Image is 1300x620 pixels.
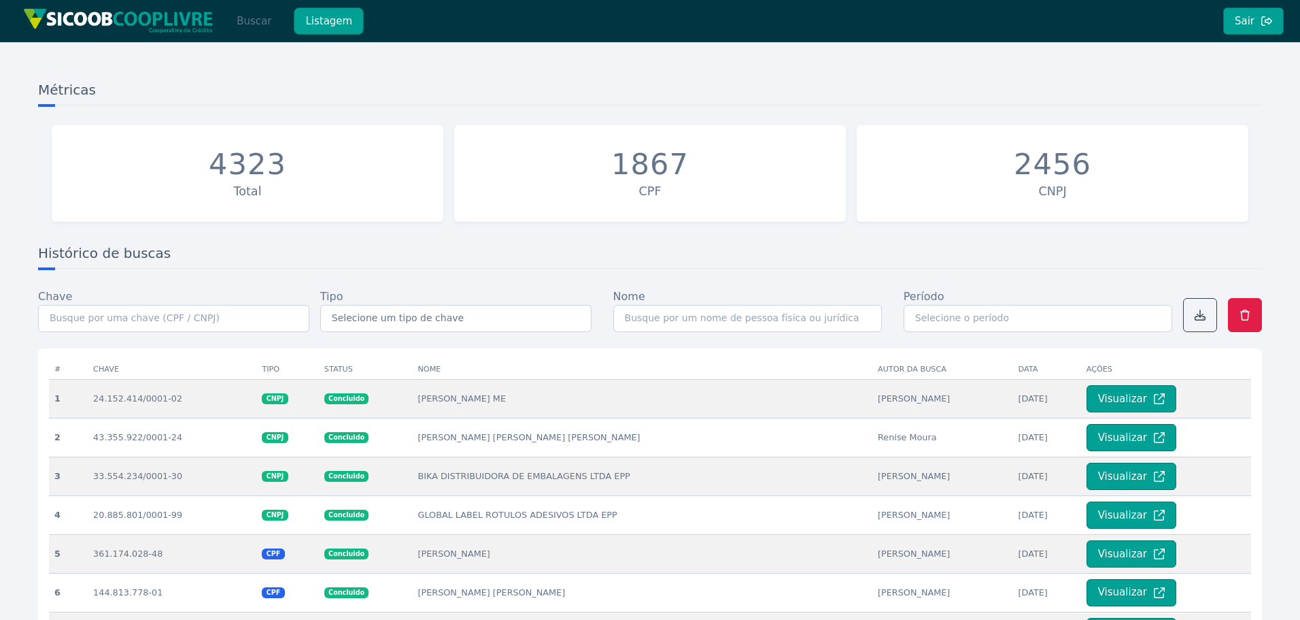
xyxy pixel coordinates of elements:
td: [PERSON_NAME] [872,534,1013,573]
div: 2456 [1014,147,1091,182]
span: Concluido [324,432,369,443]
input: Busque por uma chave (CPF / CNPJ) [38,305,309,332]
th: # [49,359,88,380]
td: [DATE] [1013,418,1081,457]
div: CPF [461,182,839,200]
th: Ações [1081,359,1251,380]
button: Visualizar [1087,385,1176,412]
th: Status [319,359,413,380]
th: 6 [49,573,88,612]
button: Visualizar [1087,463,1176,490]
button: Sair [1223,7,1284,35]
td: 20.885.801/0001-99 [88,495,256,534]
td: [DATE] [1013,379,1081,418]
button: Buscar [225,7,283,35]
div: CNPJ [863,182,1242,200]
label: Período [904,289,944,305]
td: [PERSON_NAME] [PERSON_NAME] [PERSON_NAME] [412,418,872,457]
th: Data [1013,359,1081,380]
h3: Métricas [38,80,1262,105]
th: Nome [412,359,872,380]
td: 361.174.028-48 [88,534,256,573]
td: GLOBAL LABEL ROTULOS ADESIVOS LTDA EPP [412,495,872,534]
td: [PERSON_NAME] [872,573,1013,612]
div: 4323 [209,147,286,182]
label: Nome [613,289,645,305]
span: Concluido [324,549,369,559]
label: Chave [38,289,72,305]
td: 24.152.414/0001-02 [88,379,256,418]
td: [PERSON_NAME] [PERSON_NAME] [412,573,872,612]
img: img/sicoob_cooplivre.png [23,8,213,33]
td: [DATE] [1013,573,1081,612]
label: Tipo [320,289,343,305]
td: [DATE] [1013,495,1081,534]
td: 33.554.234/0001-30 [88,457,256,495]
td: [DATE] [1013,457,1081,495]
th: 2 [49,418,88,457]
span: Concluido [324,510,369,521]
td: [PERSON_NAME] [872,495,1013,534]
div: 1867 [611,147,689,182]
div: Total [58,182,437,200]
th: 4 [49,495,88,534]
span: CPF [262,587,284,598]
th: 3 [49,457,88,495]
td: [PERSON_NAME] [872,457,1013,495]
input: Selecione o período [904,305,1172,332]
span: Concluido [324,587,369,598]
td: [DATE] [1013,534,1081,573]
span: CNPJ [262,510,288,521]
th: Autor da busca [872,359,1013,380]
td: 144.813.778-01 [88,573,256,612]
td: Renise Moura [872,418,1013,457]
td: [PERSON_NAME] ME [412,379,872,418]
th: Tipo [256,359,318,380]
span: CNPJ [262,393,288,404]
td: [PERSON_NAME] [872,379,1013,418]
td: BIKA DISTRIBUIDORA DE EMBALAGENS LTDA EPP [412,457,872,495]
td: [PERSON_NAME] [412,534,872,573]
button: Visualizar [1087,424,1176,451]
button: Visualizar [1087,579,1176,606]
th: 5 [49,534,88,573]
th: 1 [49,379,88,418]
button: Listagem [294,7,364,35]
td: 43.355.922/0001-24 [88,418,256,457]
span: CNPJ [262,432,288,443]
button: Visualizar [1087,540,1176,568]
span: Concluido [324,393,369,404]
span: CNPJ [262,471,288,482]
button: Visualizar [1087,502,1176,529]
span: Concluido [324,471,369,482]
th: Chave [88,359,256,380]
span: CPF [262,549,284,559]
input: Busque por um nome de pessoa física ou jurídica [613,305,882,332]
h3: Histórico de buscas [38,244,1262,269]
